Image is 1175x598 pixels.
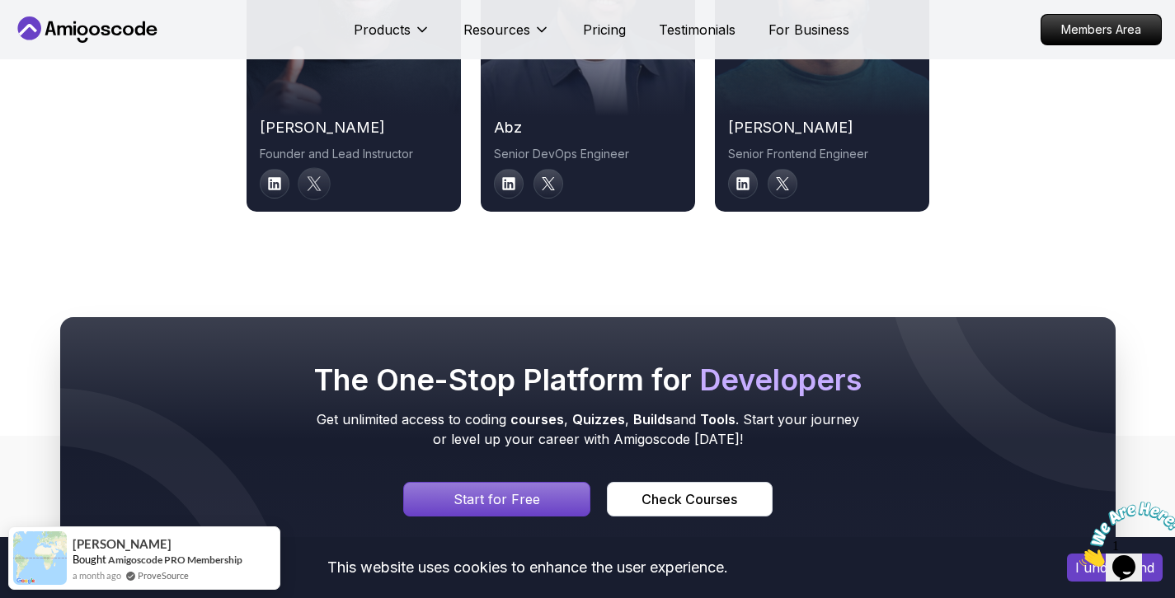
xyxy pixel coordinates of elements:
p: Founder and Lead Instructor [260,146,448,162]
a: ProveSource [138,568,189,582]
img: provesource social proof notification image [13,531,67,585]
span: Quizzes [572,411,625,427]
h2: [PERSON_NAME] [260,116,448,139]
img: Chat attention grabber [7,7,109,72]
iframe: chat widget [1073,495,1175,573]
a: Testimonials [659,20,736,40]
a: Members Area [1041,14,1162,45]
p: Start for Free [454,489,540,509]
h2: The One-Stop Platform for [311,363,865,396]
a: Amigoscode PRO Membership [108,554,242,566]
p: Resources [463,20,530,40]
p: Senior Frontend Engineer [728,146,916,162]
a: Courses page [607,482,772,516]
button: Products [354,20,430,53]
span: Developers [699,362,862,398]
a: For Business [768,20,849,40]
button: Accept cookies [1067,554,1163,582]
span: Tools [700,411,736,427]
div: This website uses cookies to enhance the user experience. [12,549,1042,586]
p: Products [354,20,411,40]
p: Members Area [1041,15,1161,44]
div: Check Courses [642,489,737,509]
span: a month ago [73,568,121,582]
a: Pricing [583,20,626,40]
button: Resources [463,20,550,53]
span: 1 [7,7,13,21]
span: courses [510,411,564,427]
a: Signin page [403,482,591,516]
span: [PERSON_NAME] [73,537,172,551]
h2: [PERSON_NAME] [728,116,916,139]
h2: abz [494,116,682,139]
span: Builds [633,411,673,427]
span: Bought [73,553,106,566]
button: Check Courses [607,482,772,516]
p: Senior DevOps Engineer [494,146,682,162]
p: Get unlimited access to coding , , and . Start your journey or level up your career with Amigosco... [311,409,865,449]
